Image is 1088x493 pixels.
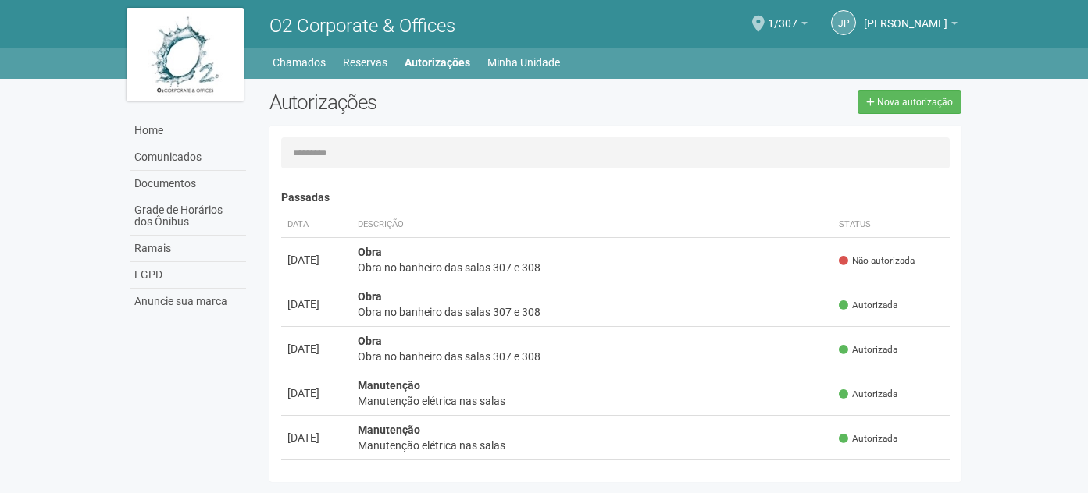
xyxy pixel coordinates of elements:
[831,10,856,35] a: JP
[287,385,345,401] div: [DATE]
[839,299,897,312] span: Autorizada
[858,90,961,114] a: Nova autorização
[273,51,326,73] a: Chamados
[358,393,827,409] div: Manutenção elétrica nas salas
[864,2,947,30] span: João Pedro do Nascimento
[768,20,808,32] a: 1/307
[358,424,420,436] strong: Manutenção
[351,212,833,238] th: Descrição
[358,335,382,347] strong: Obra
[405,51,470,73] a: Autorizações
[358,304,827,320] div: Obra no banheiro das salas 307 e 308
[358,379,420,392] strong: Manutenção
[269,90,604,114] h2: Autorizações
[130,236,246,262] a: Ramais
[358,290,382,303] strong: Obra
[287,430,345,445] div: [DATE]
[839,343,897,356] span: Autorizada
[358,260,827,275] div: Obra no banheiro das salas 307 e 308
[130,144,246,171] a: Comunicados
[768,2,797,30] span: 1/307
[269,15,455,37] span: O2 Corporate & Offices
[130,262,246,289] a: LGPD
[358,246,382,258] strong: Obra
[487,51,560,73] a: Minha Unidade
[127,8,244,101] img: logo.jpg
[839,432,897,445] span: Autorizada
[833,212,950,238] th: Status
[130,118,246,144] a: Home
[877,97,953,108] span: Nova autorização
[130,289,246,314] a: Anuncie sua marca
[281,212,351,238] th: Data
[864,20,958,32] a: [PERSON_NAME]
[358,438,827,453] div: Manutenção elétrica nas salas
[839,388,897,401] span: Autorizada
[130,171,246,197] a: Documentos
[343,51,387,73] a: Reservas
[130,197,246,236] a: Grade de Horários dos Ônibus
[287,296,345,312] div: [DATE]
[358,468,420,481] strong: Manutenção
[287,341,345,356] div: [DATE]
[839,254,915,268] span: Não autorizada
[287,252,345,268] div: [DATE]
[358,349,827,364] div: Obra no banheiro das salas 307 e 308
[281,192,951,204] h4: Passadas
